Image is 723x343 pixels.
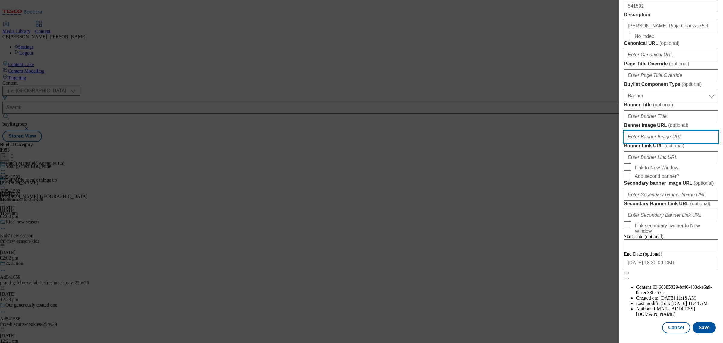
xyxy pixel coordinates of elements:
[635,34,654,39] span: No Index
[635,165,678,171] span: Link to New Window
[624,180,718,186] label: Secondary banner Image URL
[624,20,718,32] input: Enter Description
[636,285,718,295] li: Content ID
[653,102,673,107] span: ( optional )
[624,143,718,149] label: Banner Link URL
[624,151,718,163] input: Enter Banner Link URL
[664,143,684,148] span: ( optional )
[624,234,664,239] span: Start Date (optional)
[624,110,718,122] input: Enter Banner Title
[624,49,718,61] input: Enter Canonical URL
[659,41,680,46] span: ( optional )
[624,257,718,269] input: Enter Date
[624,40,718,46] label: Canonical URL
[624,189,718,201] input: Enter Secondary banner Image URL
[624,69,718,81] input: Enter Page Title Override
[624,12,718,17] label: Description
[624,201,718,207] label: Secondary Banner Link URL
[668,123,688,128] span: ( optional )
[624,102,718,108] label: Banner Title
[694,181,714,186] span: ( optional )
[624,122,718,128] label: Banner Image URL
[624,61,718,67] label: Page Title Override
[624,272,629,274] button: Close
[693,322,716,333] button: Save
[669,61,689,66] span: ( optional )
[624,131,718,143] input: Enter Banner Image URL
[662,322,690,333] button: Cancel
[635,174,679,179] span: Add second banner?
[690,201,710,206] span: ( optional )
[624,209,718,221] input: Enter Secondary Banner Link URL
[659,295,696,301] span: [DATE] 11:18 AM
[636,301,718,306] li: Last modified on:
[636,285,712,295] span: 66385839-bf46-433d-a6a9-0dcec33ba53e
[671,301,708,306] span: [DATE] 11:44 AM
[624,251,662,256] span: End Date (optional)
[636,306,695,317] span: [EMAIL_ADDRESS][DOMAIN_NAME]
[682,82,702,87] span: ( optional )
[624,239,718,251] input: Enter Date
[624,81,718,87] label: Buylist Component Type
[636,295,718,301] li: Created on:
[635,223,716,234] span: Link secondary banner to New Window
[636,306,718,317] li: Author:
